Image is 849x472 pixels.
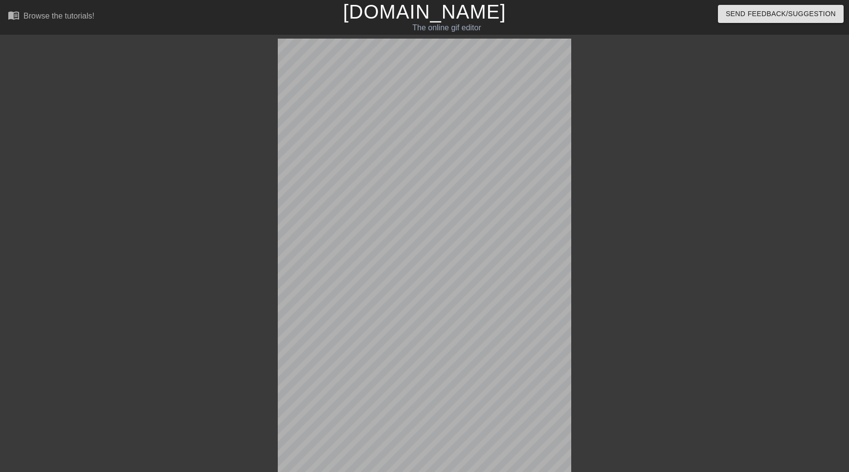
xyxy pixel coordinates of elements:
[8,9,94,24] a: Browse the tutorials!
[8,9,20,21] span: menu_book
[23,12,94,20] div: Browse the tutorials!
[343,1,506,22] a: [DOMAIN_NAME]
[726,8,836,20] span: Send Feedback/Suggestion
[718,5,844,23] button: Send Feedback/Suggestion
[288,22,606,34] div: The online gif editor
